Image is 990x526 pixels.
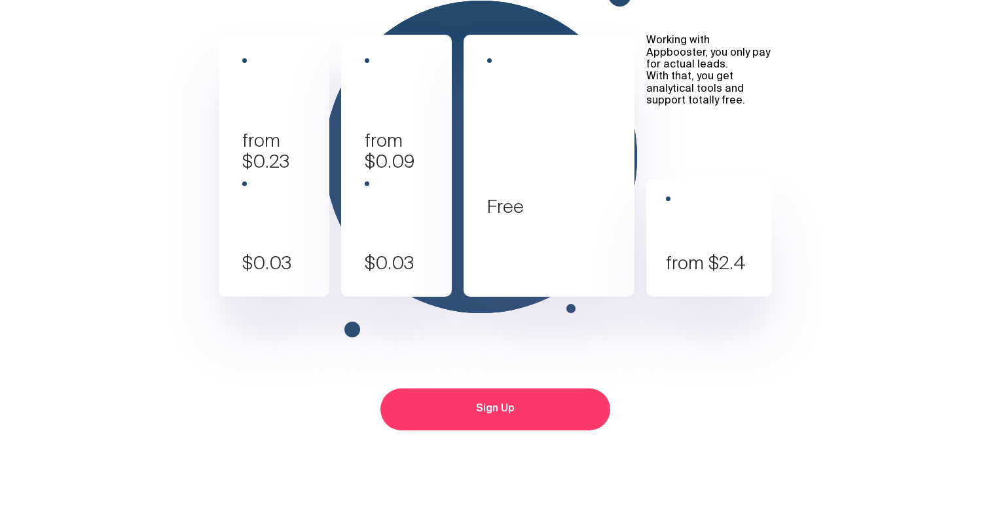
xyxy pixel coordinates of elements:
div: Online/Phone Support [487,168,634,181]
div: iOS Installs [242,84,329,111]
div: Competition Surveillance [487,112,634,126]
div: Android installs [365,84,452,111]
div: Free [487,196,634,217]
div: $0.03 [365,252,452,273]
div: App Dashboard [487,84,634,98]
div: Working with Appbooster, you only pay for actual leads. With that, you get analytical tools and s... [646,35,772,107]
div: from $0.23 [242,130,329,172]
a: Sign Up [380,388,610,430]
div: Rank Monitoring [487,140,634,154]
div: Review [666,222,772,234]
div: from $2.4 [666,252,772,273]
div: $0.03 [242,252,329,273]
div: Retention, per day [365,207,452,234]
div: from $0.09 [365,130,452,172]
div: Retention, per day [242,207,329,234]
